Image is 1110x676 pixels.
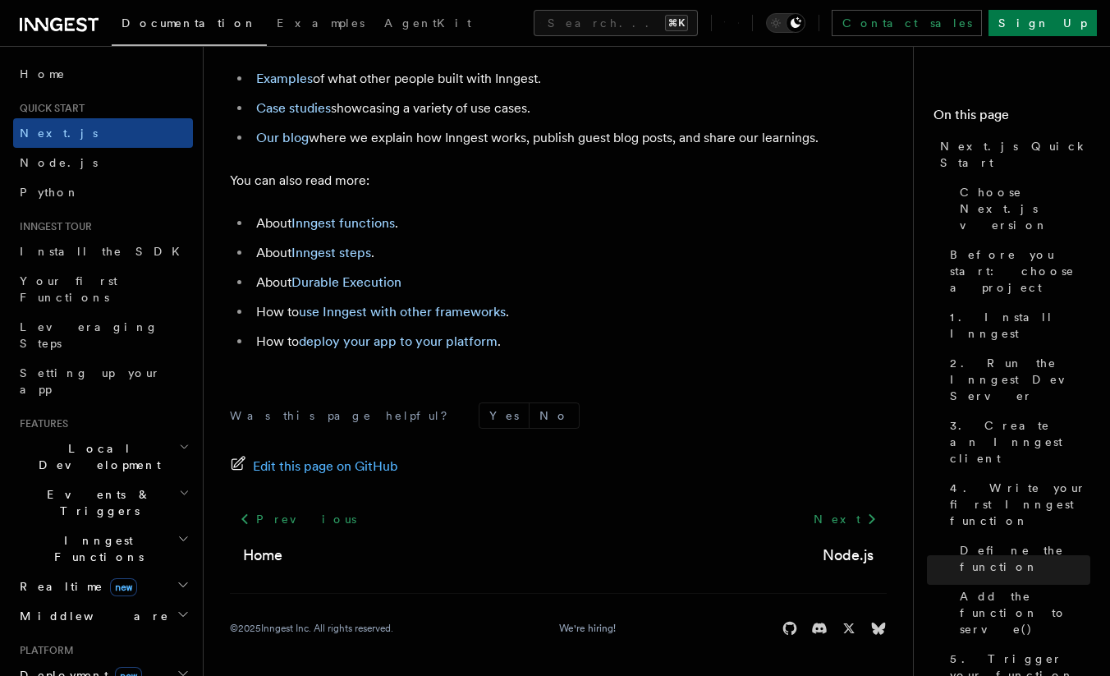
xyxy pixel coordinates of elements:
[832,10,982,36] a: Contact sales
[953,582,1090,644] a: Add the function to serve()
[943,240,1090,302] a: Before you start: choose a project
[256,71,313,86] a: Examples
[243,544,282,567] a: Home
[13,601,193,631] button: Middleware
[943,302,1090,348] a: 1. Install Inngest
[13,118,193,148] a: Next.js
[20,274,117,304] span: Your first Functions
[20,186,80,199] span: Python
[299,333,498,349] a: deploy your app to your platform
[534,10,698,36] button: Search...⌘K
[933,131,1090,177] a: Next.js Quick Start
[122,16,257,30] span: Documentation
[251,126,887,149] li: where we explain how Inngest works, publish guest blog posts, and share our learnings.
[110,578,137,596] span: new
[13,440,179,473] span: Local Development
[20,156,98,169] span: Node.js
[13,102,85,115] span: Quick start
[953,177,1090,240] a: Choose Next.js version
[530,403,579,428] button: No
[13,177,193,207] a: Python
[253,455,398,478] span: Edit this page on GitHub
[13,644,74,657] span: Platform
[13,312,193,358] a: Leveraging Steps
[13,358,193,404] a: Setting up your app
[960,588,1090,637] span: Add the function to serve()
[13,266,193,312] a: Your first Functions
[960,542,1090,575] span: Define the function
[950,417,1090,467] span: 3. Create an Inngest client
[950,355,1090,404] span: 2. Run the Inngest Dev Server
[766,13,805,33] button: Toggle dark mode
[13,486,179,519] span: Events & Triggers
[251,67,887,90] li: of what other people built with Inngest.
[291,215,395,231] a: Inngest functions
[13,434,193,480] button: Local Development
[267,5,374,44] a: Examples
[950,480,1090,529] span: 4. Write your first Inngest function
[251,330,887,353] li: How to .
[13,608,169,624] span: Middleware
[13,237,193,266] a: Install the SDK
[559,622,616,635] a: We're hiring!
[13,526,193,572] button: Inngest Functions
[299,304,506,320] a: use Inngest with other frameworks
[20,320,158,350] span: Leveraging Steps
[13,59,193,89] a: Home
[230,169,887,192] p: You can also read more:
[823,544,874,567] a: Node.js
[988,10,1097,36] a: Sign Up
[20,245,190,258] span: Install the SDK
[943,473,1090,536] a: 4. Write your first Inngest function
[13,572,193,601] button: Realtimenew
[950,246,1090,296] span: Before you start: choose a project
[251,241,887,264] li: About .
[230,504,365,534] a: Previous
[20,126,98,140] span: Next.js
[13,532,177,565] span: Inngest Functions
[943,348,1090,411] a: 2. Run the Inngest Dev Server
[251,97,887,120] li: showcasing a variety of use cases.
[291,274,401,290] a: Durable Execution
[230,455,398,478] a: Edit this page on GitHub
[384,16,471,30] span: AgentKit
[13,148,193,177] a: Node.js
[112,5,267,46] a: Documentation
[960,184,1090,233] span: Choose Next.js version
[251,301,887,324] li: How to .
[13,480,193,526] button: Events & Triggers
[940,138,1090,171] span: Next.js Quick Start
[804,504,887,534] a: Next
[13,417,68,430] span: Features
[251,212,887,235] li: About .
[479,403,529,428] button: Yes
[251,271,887,294] li: About
[953,536,1090,582] a: Define the function
[950,309,1090,342] span: 1. Install Inngest
[256,130,309,145] a: Our blog
[256,100,331,116] a: Case studies
[13,578,137,595] span: Realtime
[665,15,688,31] kbd: ⌘K
[230,622,393,635] div: © 2025 Inngest Inc. All rights reserved.
[20,66,66,82] span: Home
[13,220,92,233] span: Inngest tour
[933,105,1090,131] h4: On this page
[291,245,371,260] a: Inngest steps
[20,366,161,396] span: Setting up your app
[277,16,365,30] span: Examples
[943,411,1090,473] a: 3. Create an Inngest client
[374,5,481,44] a: AgentKit
[230,407,459,424] p: Was this page helpful?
